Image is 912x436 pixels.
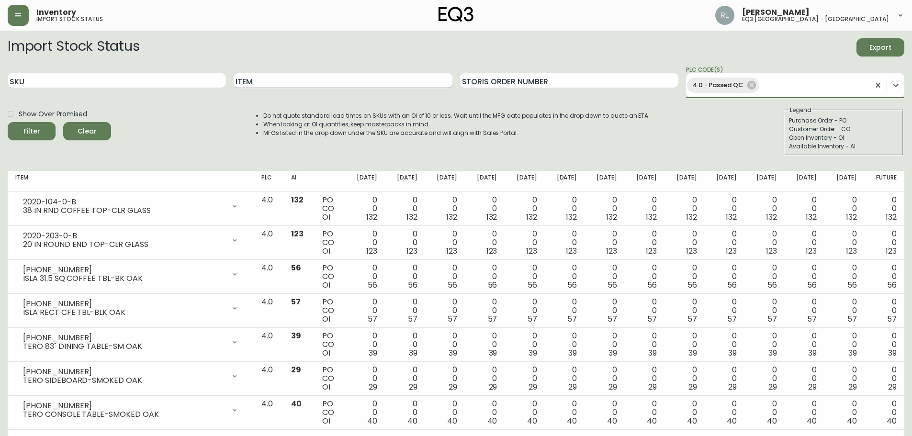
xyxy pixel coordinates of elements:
[752,196,777,222] div: 0 0
[63,122,111,140] button: Clear
[353,298,377,324] div: 0 0
[528,279,537,291] span: 56
[322,264,338,290] div: PO CO
[808,381,817,392] span: 29
[752,400,777,425] div: 0 0
[254,294,283,328] td: 4.0
[393,332,417,358] div: 0 0
[832,196,856,222] div: 0 0
[15,264,246,285] div: [PHONE_NUMBER]ISLA 31.5 SQ COFFEE TBL-BK OAK
[254,171,283,192] th: PLC
[486,246,497,257] span: 123
[646,212,657,223] span: 132
[446,212,457,223] span: 132
[291,364,301,375] span: 29
[592,230,617,256] div: 0 0
[807,313,817,324] span: 57
[806,212,817,223] span: 132
[865,171,904,192] th: Future
[726,246,737,257] span: 123
[832,298,856,324] div: 0 0
[832,366,856,391] div: 0 0
[8,171,254,192] th: Item
[322,230,338,256] div: PO CO
[322,381,330,392] span: OI
[15,196,246,217] div: 2020-104-0-B38 IN RND COFFEE TOP-CLR GLASS
[846,212,857,223] span: 132
[789,116,898,125] div: Purchase Order - PO
[647,279,657,291] span: 56
[408,313,417,324] span: 57
[473,366,497,391] div: 0 0
[448,313,457,324] span: 57
[433,400,457,425] div: 0 0
[473,298,497,324] div: 0 0
[832,230,856,256] div: 0 0
[767,313,777,324] span: 57
[433,230,457,256] div: 0 0
[409,381,417,392] span: 29
[715,6,734,25] img: 91cc3602ba8cb70ae1ccf1ad2913f397
[385,171,425,192] th: [DATE]
[23,300,225,308] div: [PHONE_NUMBER]
[254,328,283,362] td: 4.0
[368,279,377,291] span: 56
[766,212,777,223] span: 132
[592,366,617,391] div: 0 0
[687,80,749,90] span: 4.0 - Passed QC
[767,279,777,291] span: 56
[489,381,497,392] span: 29
[36,9,76,16] span: Inventory
[687,78,759,93] div: 4.0 - Passed QC
[585,171,624,192] th: [DATE]
[552,400,577,425] div: 0 0
[824,171,864,192] th: [DATE]
[23,274,225,283] div: ISLA 31.5 SQ COFFEE TBL-BK OAK
[785,171,824,192] th: [DATE]
[726,212,737,223] span: 132
[19,109,87,119] span: Show Over Promised
[567,279,577,291] span: 56
[439,7,474,22] img: logo
[712,196,737,222] div: 0 0
[353,264,377,290] div: 0 0
[512,264,537,290] div: 0 0
[254,362,283,396] td: 4.0
[322,246,330,257] span: OI
[512,332,537,358] div: 0 0
[512,196,537,222] div: 0 0
[648,347,657,358] span: 39
[672,264,697,290] div: 0 0
[686,212,697,223] span: 132
[353,366,377,391] div: 0 0
[446,246,457,257] span: 123
[808,347,817,358] span: 39
[353,196,377,222] div: 0 0
[23,125,40,137] div: Filter
[592,264,617,290] div: 0 0
[752,230,777,256] div: 0 0
[672,196,697,222] div: 0 0
[712,298,737,324] div: 0 0
[847,415,857,426] span: 40
[712,332,737,358] div: 0 0
[23,334,225,342] div: [PHONE_NUMBER]
[512,366,537,391] div: 0 0
[368,313,377,324] span: 57
[15,298,246,319] div: [PHONE_NUMBER]ISLA RECT CFE TBL-BLK OAK
[727,313,737,324] span: 57
[23,206,225,215] div: 38 IN RND COFFEE TOP-CLR GLASS
[23,402,225,410] div: [PHONE_NUMBER]
[832,264,856,290] div: 0 0
[567,415,577,426] span: 40
[353,332,377,358] div: 0 0
[367,415,377,426] span: 40
[291,330,301,341] span: 39
[552,230,577,256] div: 0 0
[406,212,417,223] span: 132
[872,298,897,324] div: 0 0
[487,415,497,426] span: 40
[505,171,544,192] th: [DATE]
[448,279,457,291] span: 56
[752,332,777,358] div: 0 0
